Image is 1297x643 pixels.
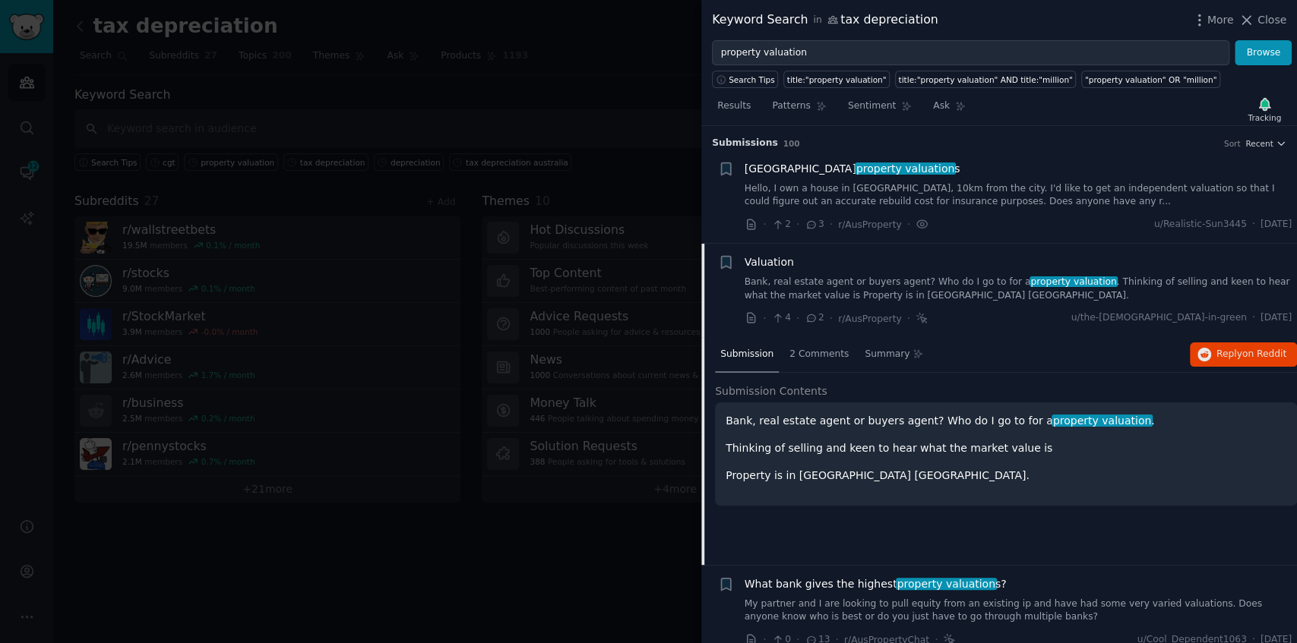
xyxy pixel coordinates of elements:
span: on Reddit [1242,348,1286,359]
span: property valuation [1030,276,1118,287]
a: title:"property valuation" [783,71,890,88]
a: Ask [928,94,971,125]
div: Keyword Search tax depreciation [712,11,938,30]
span: Results [717,99,751,113]
span: Submission s [712,137,778,150]
span: u/Realistic-Sun3445 [1154,218,1247,232]
span: · [830,216,833,232]
p: Thinking of selling and keen to hear what the market value is [726,440,1286,456]
span: Ask [933,99,950,113]
div: Tracking [1248,112,1281,123]
span: 100 [783,139,800,148]
a: [GEOGRAPHIC_DATA]property valuations [745,161,960,177]
span: 3 [805,218,824,232]
div: title:"property valuation" [787,74,887,85]
span: [DATE] [1261,311,1292,325]
span: Submission [720,348,773,361]
span: 2 Comments [789,348,849,361]
span: Recent [1245,138,1273,149]
span: · [906,216,909,232]
button: Tracking [1242,93,1286,125]
span: · [763,216,766,232]
span: property valuation [1052,414,1153,427]
a: Results [712,94,756,125]
span: 4 [771,311,790,325]
button: Replyon Reddit [1190,342,1297,367]
div: Sort [1224,138,1241,149]
span: · [906,310,909,326]
span: · [1252,311,1255,325]
a: Sentiment [843,94,917,125]
a: Valuation [745,254,794,270]
button: Recent [1245,138,1286,149]
span: Patterns [772,99,810,113]
span: r/AusProperty [838,219,902,230]
div: title:"property valuation" AND title:"million" [898,74,1072,85]
a: My partner and I are looking to pull equity from an existing ip and have had some very varied val... [745,597,1292,624]
span: · [1252,218,1255,232]
span: 2 [771,218,790,232]
button: Close [1238,12,1286,28]
button: Search Tips [712,71,778,88]
button: Browse [1235,40,1292,66]
span: Summary [865,348,909,361]
span: Search Tips [729,74,775,85]
span: · [796,310,799,326]
a: Patterns [767,94,831,125]
span: r/AusProperty [838,314,902,324]
span: · [830,310,833,326]
button: More [1191,12,1234,28]
span: · [763,310,766,326]
a: Hello, I own a house in [GEOGRAPHIC_DATA], 10km from the city. I'd like to get an independent val... [745,182,1292,209]
a: What bank gives the highestproperty valuations? [745,576,1007,592]
span: Sentiment [848,99,896,113]
p: Bank, real estate agent or buyers agent? Who do I go to for a . [726,413,1286,429]
span: u/the-[DEMOGRAPHIC_DATA]-in-green [1071,311,1247,325]
span: · [796,216,799,232]
span: property valuation [855,162,956,175]
span: What bank gives the highest s? [745,576,1007,592]
span: 2 [805,311,824,325]
span: [DATE] [1261,218,1292,232]
a: "property valuation" OR "million" [1081,71,1220,88]
span: Close [1257,12,1286,28]
a: Bank, real estate agent or buyers agent? Who do I go to for aproperty valuation. Thinking of sell... [745,276,1292,302]
span: More [1207,12,1234,28]
p: Property is in [GEOGRAPHIC_DATA] [GEOGRAPHIC_DATA]. [726,468,1286,484]
span: Reply [1216,348,1286,361]
span: Submission Contents [715,383,827,399]
span: property valuation [896,578,997,590]
input: Try a keyword related to your business [712,40,1229,66]
div: "property valuation" OR "million" [1085,74,1217,85]
span: in [813,14,821,27]
span: [GEOGRAPHIC_DATA] s [745,161,960,177]
a: title:"property valuation" AND title:"million" [895,71,1076,88]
